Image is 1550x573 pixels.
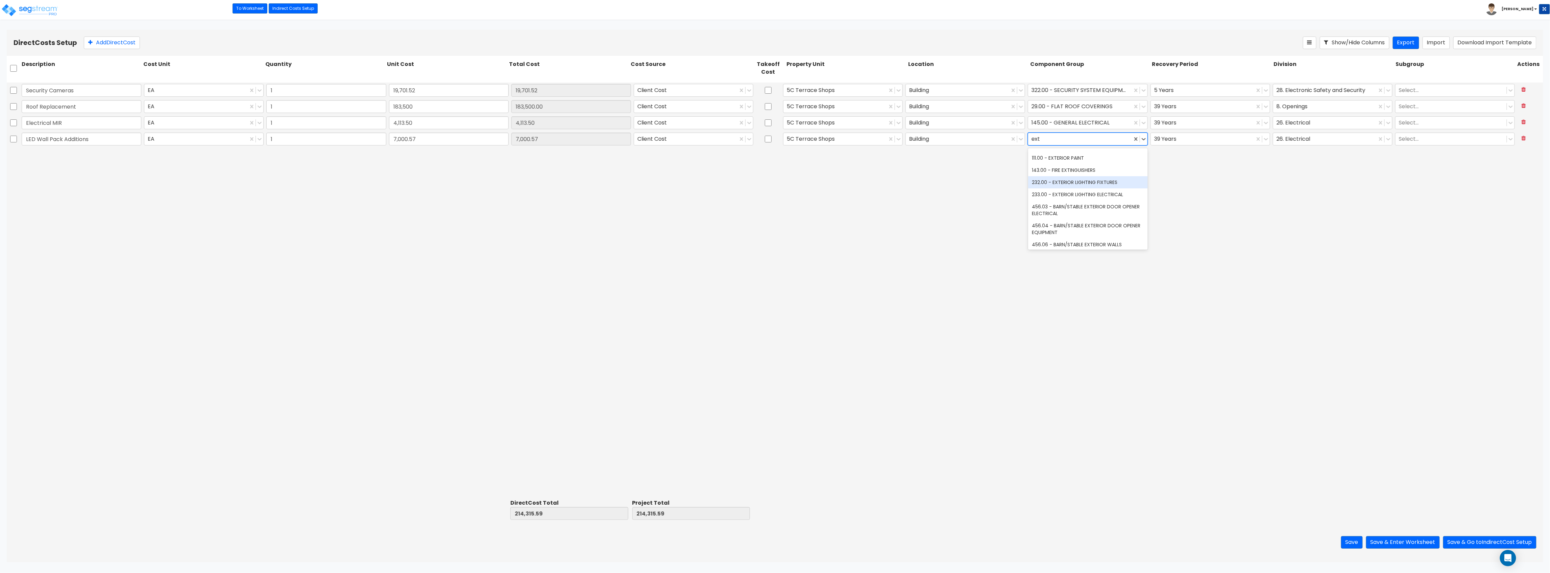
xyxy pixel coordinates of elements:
button: Download Import Template [1453,37,1536,49]
div: Client Cost [634,100,753,113]
b: [PERSON_NAME] [1502,6,1534,12]
b: Direct Costs Setup [14,38,77,47]
div: 5C Terrace Shops [783,100,903,113]
div: 5C Terrace Shops [783,133,903,145]
div: 29.00 - FLAT ROOF COVERINGS [1028,100,1147,113]
div: Takeoff Cost [751,59,785,77]
div: EA [144,84,264,97]
div: Building [905,84,1025,97]
div: 111.00 - EXTERIOR PAINT [1028,152,1148,164]
div: 143.00 - FIRE EXTINGUISHERS [1028,164,1148,176]
div: EA [144,116,264,129]
div: Description [20,59,142,77]
div: 39 Years [1151,116,1270,129]
button: Delete Row [1518,100,1530,112]
button: Export [1393,37,1419,49]
div: 145.00 - GENERAL ELECTRICAL [1028,116,1147,129]
div: 5C Terrace Shops [783,116,903,129]
div: 232.00 - EXTERIOR LIGHTING FIXTURES [1028,176,1148,188]
a: To Worksheet [233,3,267,14]
button: Show/Hide Columns [1320,37,1389,49]
button: AddDirectCost [84,37,140,49]
div: Building [905,100,1025,113]
div: Client Cost [634,133,753,145]
div: Unit Cost [386,59,508,77]
div: Quantity [264,59,386,77]
div: Property Unit [785,59,907,77]
button: Import [1423,37,1450,49]
div: Client Cost [634,116,753,129]
div: 456.06 - BARN/STABLE EXTERIOR WALLS [1028,238,1148,251]
button: Save & Enter Worksheet [1366,536,1440,549]
div: Total Cost [508,59,630,77]
button: Reorder Items [1303,37,1316,49]
div: Subgroup [1395,59,1517,77]
div: Component Group [1029,59,1151,77]
div: 5C Terrace Shops [783,84,903,97]
button: Save & Go toIndirectCost Setup [1443,536,1536,549]
div: Recovery Period [1151,59,1273,77]
div: 26. Electrical [1273,116,1392,129]
div: Division [1273,59,1395,77]
button: Save [1341,536,1363,549]
div: 456.03 - BARN/STABLE EXTERIOR DOOR OPENER ELECTRICAL [1028,201,1148,220]
div: 8. Openings [1273,100,1392,113]
div: Cost Source [630,59,752,77]
a: Indirect Costs Setup [269,3,318,14]
img: logo_pro_r.png [1,3,58,17]
div: 39 Years [1151,100,1270,113]
div: EA [144,133,264,145]
div: Direct Cost Total [510,499,628,507]
button: Delete Row [1518,116,1530,128]
div: 456.04 - BARN/STABLE EXTERIOR DOOR OPENER EQUIPMENT [1028,220,1148,238]
img: avatar.png [1486,3,1498,15]
div: Project Total [632,499,750,507]
div: Location [907,59,1029,77]
button: Delete Row [1518,84,1530,96]
div: Client Cost [634,84,753,97]
div: Cost Unit [142,59,264,77]
div: 26. Electrical [1273,133,1392,145]
div: 233.00 - EXTERIOR LIGHTING ELECTRICAL [1028,188,1148,201]
div: Building [905,133,1025,145]
div: EA [144,100,264,113]
div: 145.00 - GENERAL ELECTRICAL [1028,133,1147,145]
div: Open Intercom Messenger [1500,550,1516,566]
div: 28. Electronic Safety and Security [1273,84,1392,97]
div: 322.00 - SECURITY SYSTEM EQUIPMENT [1028,84,1147,97]
div: Actions [1516,59,1543,77]
div: 39 Years [1151,133,1270,145]
button: Delete Row [1518,133,1530,144]
div: Building [905,116,1025,129]
div: 5 Years [1151,84,1270,97]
